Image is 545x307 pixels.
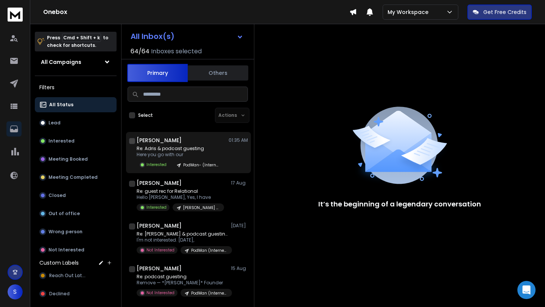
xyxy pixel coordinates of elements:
[8,284,23,299] button: S
[137,237,227,243] p: I'm not interested. [DATE],
[62,33,101,42] span: Cmd + Shift + k
[137,222,182,229] h1: [PERSON_NAME]
[137,274,227,280] p: Re: podcast guesting
[35,286,117,301] button: Declined
[318,199,481,209] p: It’s the beginning of a legendary conversation
[35,54,117,70] button: All Campaigns
[191,290,227,296] p: PodMan (Internet) Batch #1 A ([PERSON_NAME])
[49,291,70,297] span: Declined
[47,34,108,49] p: Press to check for shortcuts.
[137,179,182,187] h1: [PERSON_NAME]
[137,265,182,272] h1: [PERSON_NAME]
[146,162,167,167] p: Interested
[127,64,188,82] button: Primary
[231,265,248,271] p: 15 Aug
[35,115,117,130] button: Lead
[191,248,227,253] p: PodMan (Internet) Batch #2 B ([PERSON_NAME])
[137,280,227,286] p: Remove — *[PERSON_NAME]* Founder
[137,136,182,144] h1: [PERSON_NAME]
[48,229,83,235] p: Wrong person
[35,82,117,93] h3: Filters
[131,33,174,40] h1: All Inbox(s)
[137,188,224,194] p: Re: guest rec for Relational
[146,205,167,210] p: Interested
[146,247,174,253] p: Not Interested
[467,5,532,20] button: Get Free Credits
[48,247,84,253] p: Not Interested
[35,242,117,257] button: Not Interested
[388,8,431,16] p: My Workspace
[8,8,23,22] img: logo
[231,180,248,186] p: 17 Aug
[35,206,117,221] button: Out of office
[48,211,80,217] p: Out of office
[48,174,98,180] p: Meeting Completed
[48,156,88,162] p: Meeting Booked
[35,224,117,239] button: Wrong person
[35,97,117,112] button: All Status
[125,29,249,44] button: All Inbox(s)
[138,112,153,118] label: Select
[35,188,117,203] button: Closed
[35,152,117,167] button: Meeting Booked
[39,259,79,267] h3: Custom Labels
[183,162,220,168] p: PodMan- (Internet) Batch #1 B ([PERSON_NAME])
[137,231,227,237] p: Re: [PERSON_NAME] & podcast guesting
[48,192,66,198] p: Closed
[229,137,248,143] p: 01:35 AM
[49,102,73,108] p: All Status
[517,281,536,299] div: Open Intercom Messenger
[35,133,117,149] button: Interested
[48,120,61,126] p: Lead
[49,273,86,279] span: Reach Out Later
[146,290,174,296] p: Not Interested
[183,205,220,211] p: [PERSON_NAME] (mental health- Batch #1)
[137,152,224,158] p: Here you go with our
[41,58,81,66] h1: All Campaigns
[137,146,224,152] p: Re: Adris & podcast guesting
[231,223,248,229] p: [DATE]
[35,170,117,185] button: Meeting Completed
[483,8,526,16] p: Get Free Credits
[131,47,149,56] span: 64 / 64
[48,138,75,144] p: Interested
[43,8,349,17] h1: Onebox
[151,47,202,56] h3: Inboxes selected
[35,268,117,283] button: Reach Out Later
[188,65,248,81] button: Others
[137,194,224,200] p: Hello [PERSON_NAME], Yes, I have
